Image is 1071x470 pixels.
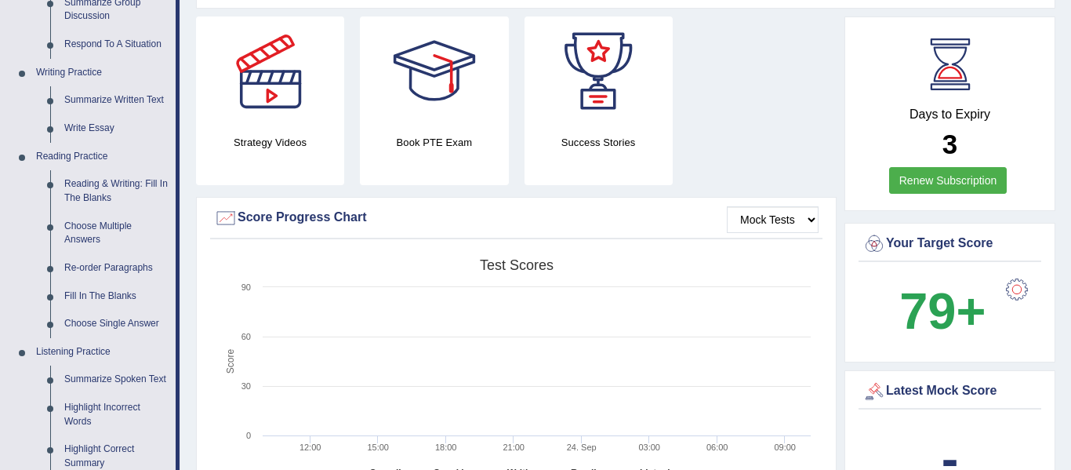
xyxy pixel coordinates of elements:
text: 0 [246,431,251,440]
b: 3 [942,129,957,159]
text: 90 [241,282,251,292]
tspan: Test scores [480,257,554,273]
div: Latest Mock Score [862,380,1037,403]
h4: Strategy Videos [196,134,344,151]
a: Write Essay [57,115,176,143]
a: Choose Single Answer [57,310,176,338]
a: Reading & Writing: Fill In The Blanks [57,170,176,212]
b: 79+ [899,282,986,340]
a: Writing Practice [29,59,176,87]
a: Choose Multiple Answers [57,213,176,254]
text: 15:00 [367,443,389,452]
text: 12:00 [300,443,321,452]
a: Respond To A Situation [57,31,176,59]
text: 09:00 [774,443,796,452]
div: Your Target Score [862,232,1037,256]
text: 06:00 [706,443,728,452]
text: 21:00 [503,443,525,452]
tspan: 24. Sep [567,443,597,452]
a: Re-order Paragraphs [57,254,176,282]
h4: Days to Expiry [862,107,1037,122]
h4: Book PTE Exam [360,134,508,151]
text: 60 [241,332,251,341]
a: Highlight Incorrect Words [57,394,176,435]
text: 18:00 [435,443,457,452]
a: Reading Practice [29,143,176,171]
h4: Success Stories [525,134,673,151]
div: Score Progress Chart [214,206,819,230]
text: 30 [241,381,251,391]
text: 03:00 [638,443,660,452]
a: Summarize Spoken Text [57,366,176,394]
a: Fill In The Blanks [57,282,176,311]
a: Renew Subscription [889,167,1007,194]
a: Summarize Written Text [57,86,176,115]
a: Listening Practice [29,338,176,366]
tspan: Score [225,349,236,374]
